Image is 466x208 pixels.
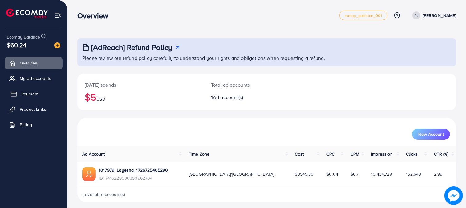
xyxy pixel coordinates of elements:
h2: 1 [211,94,291,100]
span: New Account [418,132,444,136]
p: Total ad accounts [211,81,291,89]
span: My ad accounts [20,75,51,81]
span: 2.99 [434,171,443,177]
a: Product Links [5,103,63,115]
span: [GEOGRAPHIC_DATA]/[GEOGRAPHIC_DATA] [189,171,274,177]
span: $60.24 [7,40,26,49]
img: image [54,42,60,48]
p: Please review our refund policy carefully to understand your rights and obligations when requesti... [82,54,452,62]
h3: [AdReach] Refund Policy [91,43,172,52]
span: Ad account(s) [213,94,243,101]
span: $0.04 [326,171,338,177]
span: Product Links [20,106,46,112]
p: [DATE] spends [85,81,196,89]
span: 1 available account(s) [82,191,125,198]
img: ic-ads-acc.e4c84228.svg [82,167,96,181]
a: Payment [5,88,63,100]
h2: $5 [85,91,196,103]
span: Cost [295,151,304,157]
span: Ecomdy Balance [7,34,40,40]
img: menu [54,12,61,19]
span: 10,434,729 [371,171,392,177]
span: USD [96,96,105,102]
a: My ad accounts [5,72,63,85]
img: image [444,186,463,205]
span: Ad Account [82,151,105,157]
span: Overview [20,60,38,66]
span: $0.7 [351,171,359,177]
span: Time Zone [189,151,209,157]
a: 1017979_Layesha_1726725405290 [99,167,168,173]
span: 152,643 [406,171,421,177]
span: metap_pakistan_001 [345,14,382,18]
span: ID: 7416229030350962704 [99,175,168,181]
span: Billing [20,122,32,128]
span: Impression [371,151,393,157]
span: Clicks [406,151,418,157]
a: Overview [5,57,63,69]
span: CPM [351,151,359,157]
a: Billing [5,119,63,131]
h3: Overview [77,11,113,20]
button: New Account [412,129,450,140]
span: CPC [326,151,334,157]
img: logo [6,9,48,18]
span: $3549.36 [295,171,314,177]
span: Payment [21,91,38,97]
span: CTR (%) [434,151,448,157]
a: metap_pakistan_001 [339,11,387,20]
a: [PERSON_NAME] [410,11,456,19]
p: [PERSON_NAME] [423,12,456,19]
